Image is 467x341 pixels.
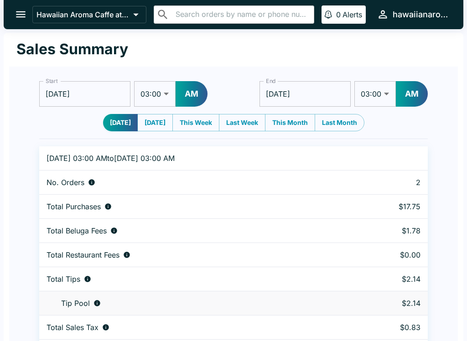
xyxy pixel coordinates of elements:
[47,154,336,163] p: [DATE] 03:00 AM to [DATE] 03:00 AM
[103,114,138,131] button: [DATE]
[36,10,130,19] p: Hawaiian Aroma Caffe at The [GEOGRAPHIC_DATA]
[351,202,420,211] p: $17.75
[266,77,276,85] label: End
[137,114,173,131] button: [DATE]
[32,6,146,23] button: Hawaiian Aroma Caffe at The [GEOGRAPHIC_DATA]
[259,81,351,107] input: Choose date, selected date is Aug 14, 2025
[396,81,428,107] button: AM
[265,114,315,131] button: This Month
[39,81,130,107] input: Choose date, selected date is Aug 13, 2025
[47,299,336,308] div: Tips unclaimed by a waiter
[351,250,420,259] p: $0.00
[336,10,341,19] p: 0
[219,114,265,131] button: Last Week
[47,323,336,332] div: Sales tax paid by diners
[173,8,310,21] input: Search orders by name or phone number
[342,10,362,19] p: Alerts
[47,202,101,211] p: Total Purchases
[61,299,90,308] p: Tip Pool
[47,250,119,259] p: Total Restaurant Fees
[315,114,364,131] button: Last Month
[176,81,208,107] button: AM
[47,274,80,284] p: Total Tips
[16,40,128,58] h1: Sales Summary
[47,178,336,187] div: Number of orders placed
[47,226,107,235] p: Total Beluga Fees
[47,250,336,259] div: Fees paid by diners to restaurant
[46,77,57,85] label: Start
[47,323,99,332] p: Total Sales Tax
[351,274,420,284] p: $2.14
[351,178,420,187] p: 2
[373,5,452,24] button: hawaiianaromacaffeilikai
[393,9,449,20] div: hawaiianaromacaffeilikai
[47,274,336,284] div: Combined individual and pooled tips
[9,3,32,26] button: open drawer
[47,202,336,211] div: Aggregate order subtotals
[351,226,420,235] p: $1.78
[172,114,219,131] button: This Week
[351,323,420,332] p: $0.83
[351,299,420,308] p: $2.14
[47,178,84,187] p: No. Orders
[47,226,336,235] div: Fees paid by diners to Beluga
